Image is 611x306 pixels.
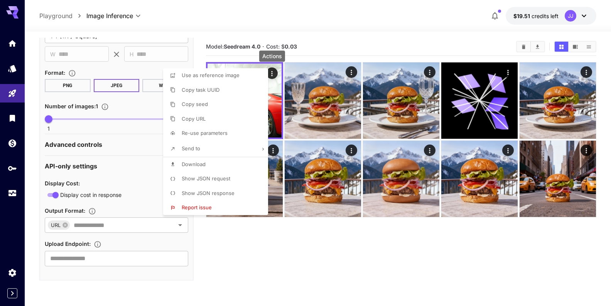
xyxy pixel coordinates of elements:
[182,130,228,136] span: Re-use parameters
[182,145,200,151] span: Send to
[572,269,611,306] div: Widget de chat
[259,50,285,62] div: Actions
[182,116,206,122] span: Copy URL
[182,204,212,210] span: Report issue
[182,161,206,167] span: Download
[572,269,611,306] iframe: Chat Widget
[182,72,240,78] span: Use as reference image
[182,87,219,93] span: Copy task UUID
[182,190,235,196] span: Show JSON response
[182,101,208,107] span: Copy seed
[182,175,230,182] span: Show JSON request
